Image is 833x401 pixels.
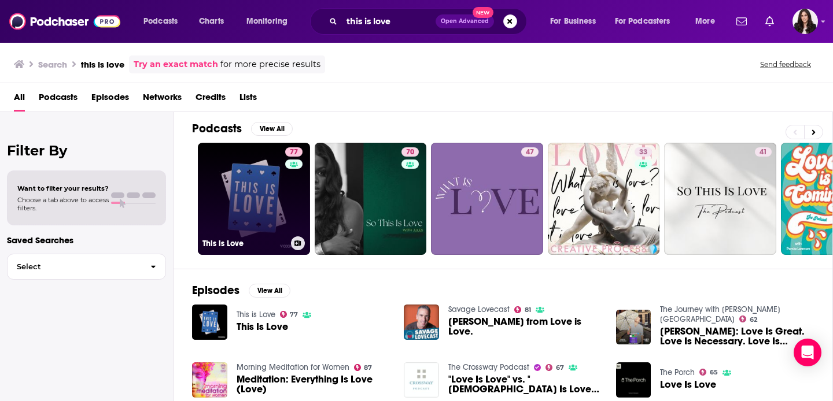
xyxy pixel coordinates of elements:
img: Marc Andreyko from Love is Love. [404,305,439,340]
a: This Is Love [237,322,288,332]
span: 33 [639,147,647,158]
img: Podchaser - Follow, Share and Rate Podcasts [9,10,120,32]
span: Podcasts [143,13,178,29]
a: 41 [755,147,772,157]
a: 67 [545,364,564,371]
a: 70 [401,147,419,157]
button: Select [7,254,166,280]
span: 47 [526,147,534,158]
a: 77This is Love [198,143,310,255]
a: 41 [664,143,776,255]
a: "Love Is Love" vs. "God Is Love" (Sam Storms) [448,374,602,394]
img: User Profile [793,9,818,34]
a: Episodes [91,88,129,112]
a: Love Is Love [660,380,716,389]
a: Credits [196,88,226,112]
span: [PERSON_NAME]: Love Is Great. Love Is Necessary. Love Is Beautiful. But Love Is Not Enough. [660,326,814,346]
span: 87 [364,365,372,370]
img: Meditation: Everything Is Love (Love) [192,362,227,398]
span: 65 [710,370,718,375]
p: Saved Searches [7,235,166,246]
h2: Episodes [192,283,239,298]
a: The Journey with Jordan Paris [660,305,780,324]
h2: Podcasts [192,121,242,136]
a: 65 [699,369,718,376]
button: Send feedback [757,60,814,69]
a: EpisodesView All [192,283,290,298]
span: Podcasts [39,88,78,112]
button: Open AdvancedNew [436,14,494,28]
a: Savage Lovecast [448,305,510,314]
button: open menu [542,12,610,31]
a: All [14,88,25,112]
span: for more precise results [220,58,320,71]
a: Meditation: Everything Is Love (Love) [237,374,390,394]
a: Morning Meditation for Women [237,362,349,372]
a: 81 [514,306,531,313]
img: Mark Manson: Love Is Great. Love Is Necessary. Love Is Beautiful. But Love Is Not Enough. [616,310,651,345]
a: 33 [548,143,660,255]
button: open menu [135,12,193,31]
a: Mark Manson: Love Is Great. Love Is Necessary. Love Is Beautiful. But Love Is Not Enough. [660,326,814,346]
span: New [473,7,493,18]
input: Search podcasts, credits, & more... [342,12,436,31]
button: View All [251,122,293,136]
span: 67 [556,365,564,370]
button: Show profile menu [793,9,818,34]
span: Choose a tab above to access filters. [17,196,109,212]
div: Search podcasts, credits, & more... [321,8,538,35]
span: 41 [760,147,767,158]
div: Open Intercom Messenger [794,339,821,366]
img: This Is Love [192,305,227,340]
span: "Love Is Love" vs. "[DEMOGRAPHIC_DATA] Is Love" ([PERSON_NAME]) [448,374,602,394]
a: The Porch [660,367,695,377]
span: 70 [406,147,414,158]
button: open menu [238,12,303,31]
span: Monitoring [246,13,288,29]
a: Show notifications dropdown [761,12,779,31]
a: Networks [143,88,182,112]
span: For Business [550,13,596,29]
h3: This is Love [202,239,286,248]
h3: Search [38,59,67,70]
span: Open Advanced [441,18,489,24]
a: Marc Andreyko from Love is Love. [448,317,602,336]
span: Logged in as RebeccaShapiro [793,9,818,34]
a: This is Love [237,310,275,320]
a: Try an exact match [134,58,218,71]
a: 70 [315,143,427,255]
span: Select [8,263,141,270]
a: 77 [280,311,298,318]
img: "Love Is Love" vs. "God Is Love" (Sam Storms) [404,362,439,398]
a: 33 [635,147,652,157]
button: open menu [607,12,687,31]
span: Charts [199,13,224,29]
a: PodcastsView All [192,121,293,136]
span: 77 [290,312,298,317]
a: Show notifications dropdown [732,12,751,31]
a: The Crossway Podcast [448,362,529,372]
a: Lists [239,88,257,112]
a: 47 [431,143,543,255]
h2: Filter By [7,142,166,159]
span: 81 [525,307,531,313]
span: [PERSON_NAME] from Love is Love. [448,317,602,336]
a: 87 [354,364,373,371]
img: Love Is Love [616,362,651,398]
a: 47 [521,147,539,157]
